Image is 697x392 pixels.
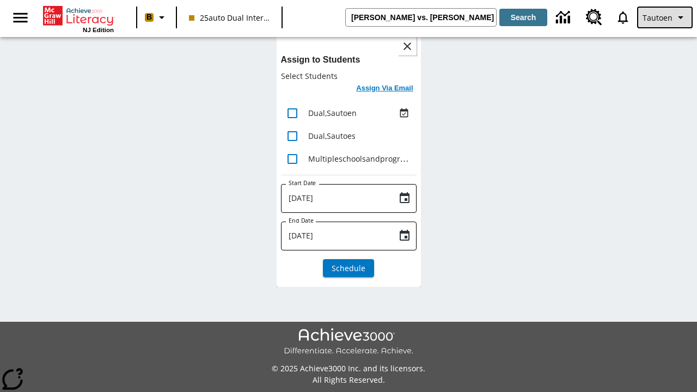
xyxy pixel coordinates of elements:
[284,328,413,356] img: Achieve3000 Differentiate Accelerate Achieve
[308,131,356,141] span: Dual , Sautoes
[398,37,417,56] button: Close
[353,82,416,97] button: Assign Via Email
[356,82,413,95] h6: Assign Via Email
[83,27,114,33] span: NJ Edition
[281,71,417,82] p: Select Students
[289,217,314,225] label: End Date
[323,259,374,277] button: Schedule
[549,3,579,33] a: Data Center
[346,9,496,26] input: search field
[281,222,389,250] input: MMMM-DD-YYYY
[4,2,36,34] button: Open side menu
[277,33,421,287] div: lesson details
[308,153,412,164] div: Multipleschoolsandprograms, Sautoen
[396,105,412,121] button: Assigned Aug 22 to Aug 22
[281,52,417,68] h6: Assign to Students
[609,3,637,32] a: Notifications
[140,8,173,27] button: Boost Class color is peach. Change class color
[308,108,357,118] span: Dual , Sautoen
[332,262,365,274] span: Schedule
[308,130,412,142] div: Dual, Sautoes
[289,179,316,187] label: Start Date
[308,154,447,164] span: Multipleschoolsandprograms , Sautoen
[189,12,270,23] span: 25auto Dual International
[499,9,547,26] button: Search
[281,184,389,213] input: MMMM-DD-YYYY
[43,5,114,27] a: Home
[637,7,693,28] button: Profile/Settings
[643,12,672,23] span: Tautoen
[394,225,415,247] button: Choose date, selected date is Aug 22, 2025
[146,10,152,24] span: B
[308,107,396,119] div: Dual, Sautoen
[43,4,114,33] div: Home
[394,187,415,209] button: Choose date, selected date is Aug 22, 2025
[579,3,609,32] a: Resource Center, Will open in new tab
